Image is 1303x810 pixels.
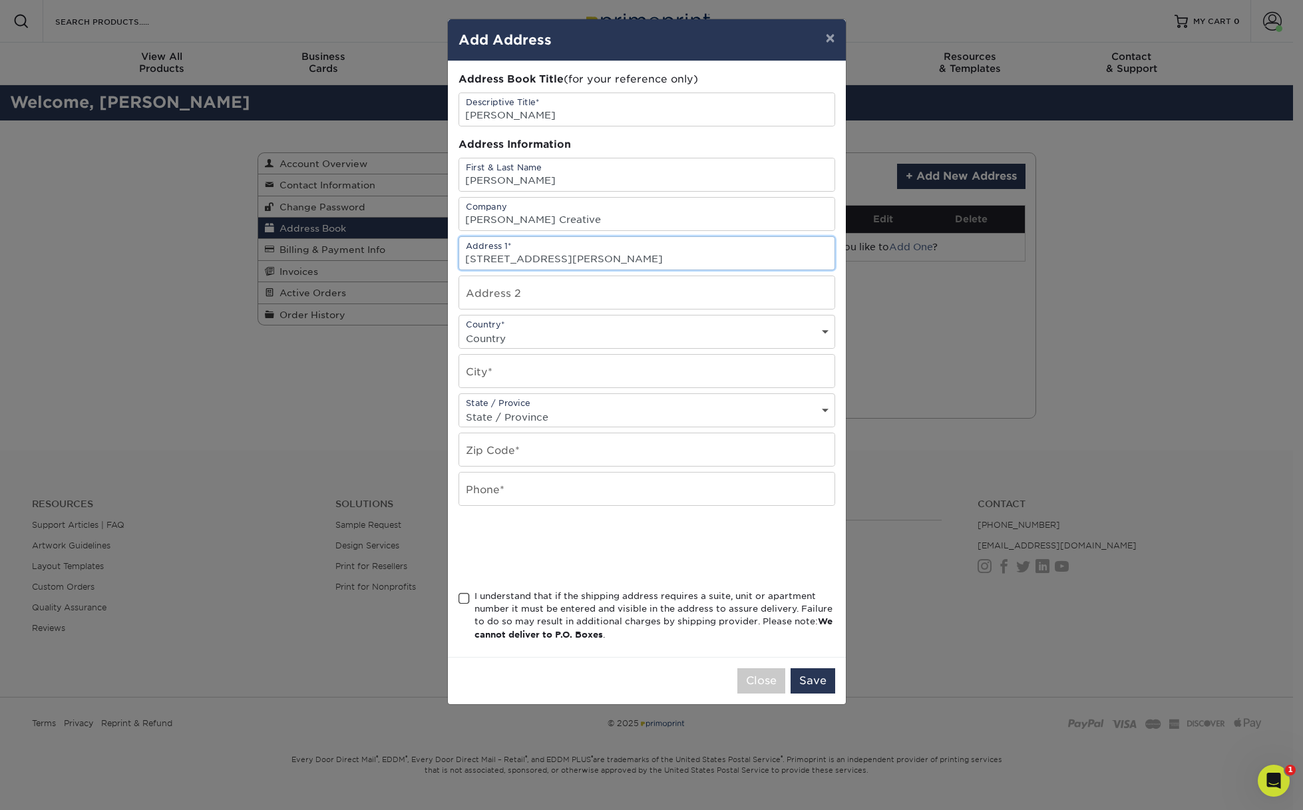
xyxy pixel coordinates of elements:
span: Address Book Title [459,73,564,85]
span: 1 [1285,765,1296,775]
div: Address Information [459,137,835,152]
b: We cannot deliver to P.O. Boxes [474,616,833,639]
div: (for your reference only) [459,72,835,87]
iframe: Intercom live chat [1258,765,1290,797]
h4: Add Address [459,30,835,50]
div: I understand that if the shipping address requires a suite, unit or apartment number it must be e... [474,590,835,642]
button: Close [737,668,785,694]
button: Save [791,668,835,694]
button: × [815,19,845,57]
iframe: reCAPTCHA [459,522,661,574]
